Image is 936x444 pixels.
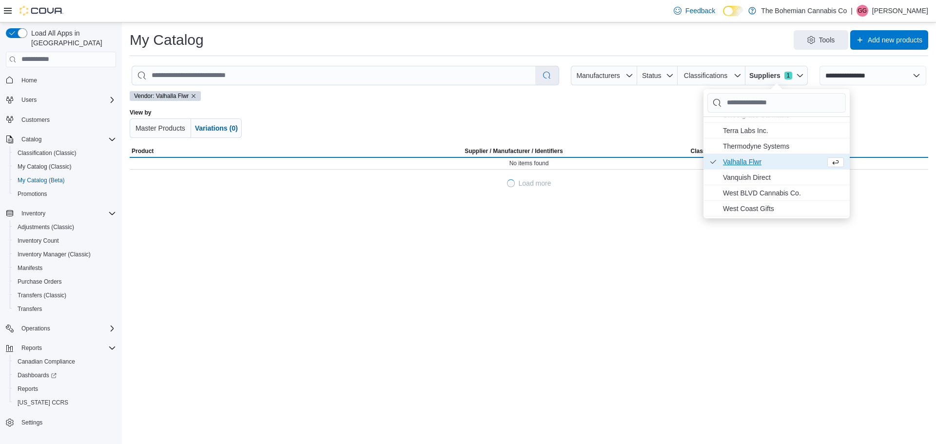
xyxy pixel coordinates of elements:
[21,116,50,124] span: Customers
[14,303,116,315] span: Transfers
[14,383,42,395] a: Reports
[2,415,120,429] button: Settings
[10,302,120,316] button: Transfers
[18,342,46,354] button: Reports
[18,94,40,106] button: Users
[132,147,154,155] span: Product
[130,118,191,138] button: Master Products
[14,276,66,288] a: Purchase Orders
[136,124,185,132] span: Master Products
[723,202,844,214] span: West Coast Gifts
[723,6,743,16] input: Dark Mode
[18,94,116,106] span: Users
[723,16,723,17] span: Dark Mode
[18,416,116,428] span: Settings
[14,249,95,260] a: Inventory Manager (Classic)
[2,207,120,220] button: Inventory
[14,161,76,173] a: My Catalog (Classic)
[703,216,850,232] li: Woody Nelson
[10,382,120,396] button: Reports
[703,154,850,170] li: Valhalla Flwr
[18,371,57,379] span: Dashboards
[21,325,50,332] span: Operations
[507,179,515,187] span: Loading
[2,93,120,107] button: Users
[14,221,116,233] span: Adjustments (Classic)
[134,92,189,100] span: Vendor: Valhalla Flwr
[21,96,37,104] span: Users
[10,174,120,187] button: My Catalog (Beta)
[14,188,116,200] span: Promotions
[18,342,116,354] span: Reports
[503,174,555,193] button: LoadingLoad more
[10,261,120,275] button: Manifests
[519,178,551,188] span: Load more
[509,159,549,167] span: No items found
[10,160,120,174] button: My Catalog (Classic)
[18,278,62,286] span: Purchase Orders
[19,6,63,16] img: Cova
[10,289,120,302] button: Transfers (Classic)
[18,399,68,406] span: [US_STATE] CCRS
[14,174,116,186] span: My Catalog (Beta)
[794,30,848,50] button: Tools
[18,264,42,272] span: Manifests
[14,147,80,159] a: Classification (Classic)
[10,248,120,261] button: Inventory Manager (Classic)
[18,237,59,245] span: Inventory Count
[723,140,844,152] span: Thermodyne Systems
[14,397,116,408] span: Washington CCRS
[571,66,637,85] button: Manufacturers
[723,124,844,136] span: Terra Labs Inc.
[14,262,46,274] a: Manifests
[678,66,745,85] button: Classifications
[2,341,120,355] button: Reports
[18,251,91,258] span: Inventory Manager (Classic)
[130,30,204,50] h1: My Catalog
[749,71,780,80] span: Suppliers
[18,305,42,313] span: Transfers
[723,109,844,120] span: Sweetgrass Cannabis
[14,188,51,200] a: Promotions
[868,35,922,45] span: Add new products
[18,323,116,334] span: Operations
[2,73,120,87] button: Home
[18,208,116,219] span: Inventory
[857,5,868,17] div: Givar Gilani
[14,249,116,260] span: Inventory Manager (Classic)
[18,149,77,157] span: Classification (Classic)
[14,235,116,247] span: Inventory Count
[18,75,41,86] a: Home
[723,171,844,183] span: Vanquish Direct
[195,124,238,132] span: Variations (0)
[18,114,116,126] span: Customers
[14,290,70,301] a: Transfers (Classic)
[670,1,719,20] a: Feedback
[691,147,729,155] span: Classification
[723,218,844,230] span: [PERSON_NAME]
[191,93,196,99] button: Remove vendor filter
[576,72,620,79] span: Manufacturers
[14,369,116,381] span: Dashboards
[18,190,47,198] span: Promotions
[18,134,116,145] span: Catalog
[723,155,821,167] span: Valhalla Flwr
[18,358,75,366] span: Canadian Compliance
[14,397,72,408] a: [US_STATE] CCRS
[14,262,116,274] span: Manifests
[10,187,120,201] button: Promotions
[14,147,116,159] span: Classification (Classic)
[14,235,63,247] a: Inventory Count
[14,221,78,233] a: Adjustments (Classic)
[27,28,116,48] span: Load All Apps in [GEOGRAPHIC_DATA]
[10,368,120,382] a: Dashboards
[14,303,46,315] a: Transfers
[18,223,74,231] span: Adjustments (Classic)
[18,134,45,145] button: Catalog
[21,344,42,352] span: Reports
[191,118,242,138] button: Variations (0)
[18,208,49,219] button: Inventory
[745,66,808,85] button: Suppliers1 active filters
[2,133,120,146] button: Catalog
[14,161,116,173] span: My Catalog (Classic)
